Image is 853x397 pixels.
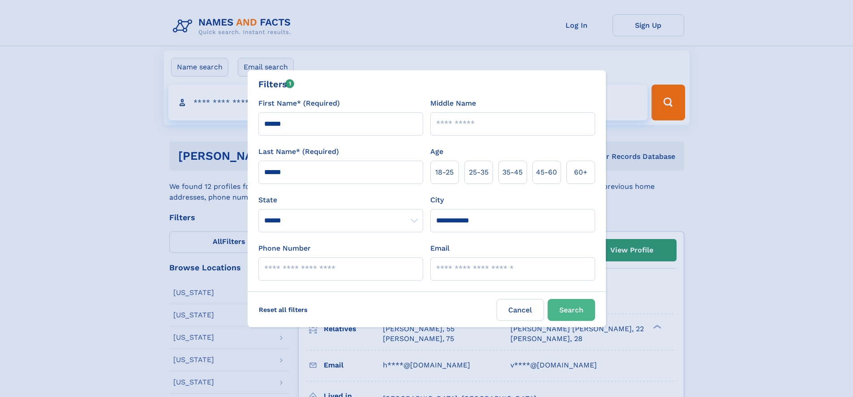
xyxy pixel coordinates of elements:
[430,243,450,254] label: Email
[435,167,454,178] span: 18‑25
[258,195,423,205] label: State
[574,167,587,178] span: 60+
[497,299,544,321] label: Cancel
[253,299,313,320] label: Reset all filters
[258,146,339,157] label: Last Name* (Required)
[502,167,523,178] span: 35‑45
[430,146,443,157] label: Age
[430,98,476,109] label: Middle Name
[548,299,595,321] button: Search
[258,77,295,91] div: Filters
[469,167,489,178] span: 25‑35
[258,243,311,254] label: Phone Number
[258,98,340,109] label: First Name* (Required)
[536,167,557,178] span: 45‑60
[430,195,444,205] label: City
